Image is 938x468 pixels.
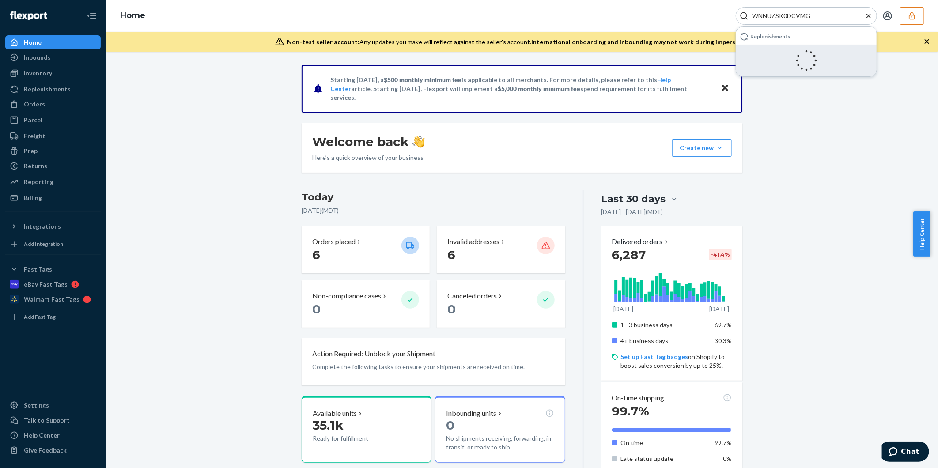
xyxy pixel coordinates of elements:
[447,247,455,262] span: 6
[621,321,708,329] p: 1 - 3 business days
[5,443,101,457] button: Give Feedback
[312,134,425,150] h1: Welcome back
[5,35,101,49] a: Home
[302,280,430,328] button: Non-compliance cases 0
[437,226,565,273] button: Invalid addresses 6
[5,82,101,96] a: Replenishments
[24,177,53,186] div: Reporting
[24,446,67,455] div: Give Feedback
[313,408,357,419] p: Available units
[313,434,394,443] p: Ready for fulfillment
[5,398,101,412] a: Settings
[5,144,101,158] a: Prep
[5,97,101,111] a: Orders
[446,434,554,452] p: No shipments receiving, forwarding, in transit, or ready to ship
[312,247,320,262] span: 6
[5,50,101,64] a: Inbounds
[879,7,896,25] button: Open account menu
[312,153,425,162] p: Here’s a quick overview of your business
[621,336,708,345] p: 4+ business days
[612,404,650,419] span: 99.7%
[715,439,732,446] span: 99.7%
[882,442,929,464] iframe: Opens a widget where you can chat to one of our agents
[621,353,688,360] a: Set up Fast Tag badges
[24,222,61,231] div: Integrations
[24,416,70,425] div: Talk to Support
[384,76,461,83] span: $500 monthly minimum fee
[287,38,760,46] div: Any updates you make will reflect against the seller's account.
[5,237,101,251] a: Add Integration
[5,292,101,306] a: Walmart Fast Tags
[24,265,52,274] div: Fast Tags
[612,237,670,247] button: Delivered orders
[302,226,430,273] button: Orders placed 6
[24,116,42,125] div: Parcel
[24,38,42,47] div: Home
[5,428,101,442] a: Help Center
[672,139,732,157] button: Create new
[5,175,101,189] a: Reporting
[750,34,790,39] h6: Replenishments
[312,291,381,301] p: Non-compliance cases
[5,129,101,143] a: Freight
[913,211,930,257] button: Help Center
[601,208,663,216] p: [DATE] - [DATE] ( MDT )
[313,418,344,433] span: 35.1k
[5,277,101,291] a: eBay Fast Tags
[24,295,79,304] div: Walmart Fast Tags
[24,193,42,202] div: Billing
[24,132,45,140] div: Freight
[437,280,565,328] button: Canceled orders 0
[446,418,454,433] span: 0
[614,305,634,313] p: [DATE]
[709,249,732,260] div: -41.4 %
[864,11,873,21] button: Close Search
[723,455,732,462] span: 0%
[24,162,47,170] div: Returns
[412,136,425,148] img: hand-wave emoji
[719,82,731,95] button: Close
[5,113,101,127] a: Parcel
[5,191,101,205] a: Billing
[24,69,52,78] div: Inventory
[5,219,101,234] button: Integrations
[621,454,708,463] p: Late status update
[312,237,356,247] p: Orders placed
[302,206,565,215] p: [DATE] ( MDT )
[532,38,760,45] span: International onboarding and inbounding may not work during impersonation.
[447,302,456,317] span: 0
[5,262,101,276] button: Fast Tags
[120,11,145,20] a: Home
[302,396,431,463] button: Available units35.1kReady for fulfillment
[447,291,497,301] p: Canceled orders
[5,159,101,173] a: Returns
[24,100,45,109] div: Orders
[621,352,732,370] p: on Shopify to boost sales conversion by up to 25%.
[24,240,63,248] div: Add Integration
[312,302,321,317] span: 0
[715,337,732,344] span: 30.3%
[10,11,47,20] img: Flexport logo
[447,237,499,247] p: Invalid addresses
[24,147,38,155] div: Prep
[24,85,71,94] div: Replenishments
[621,438,708,447] p: On time
[715,321,732,328] span: 69.7%
[24,53,51,62] div: Inbounds
[612,393,665,403] p: On-time shipping
[330,75,712,102] p: Starting [DATE], a is applicable to all merchants. For more details, please refer to this article...
[24,431,60,440] div: Help Center
[740,11,749,20] svg: Search Icon
[5,66,101,80] a: Inventory
[312,362,555,371] p: Complete the following tasks to ensure your shipments are received on time.
[24,280,68,289] div: eBay Fast Tags
[312,349,435,359] p: Action Required: Unblock your Shipment
[5,413,101,427] button: Talk to Support
[435,396,565,463] button: Inbounding units0No shipments receiving, forwarding, in transit, or ready to ship
[287,38,360,45] span: Non-test seller account:
[601,192,666,206] div: Last 30 days
[612,247,646,262] span: 6,287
